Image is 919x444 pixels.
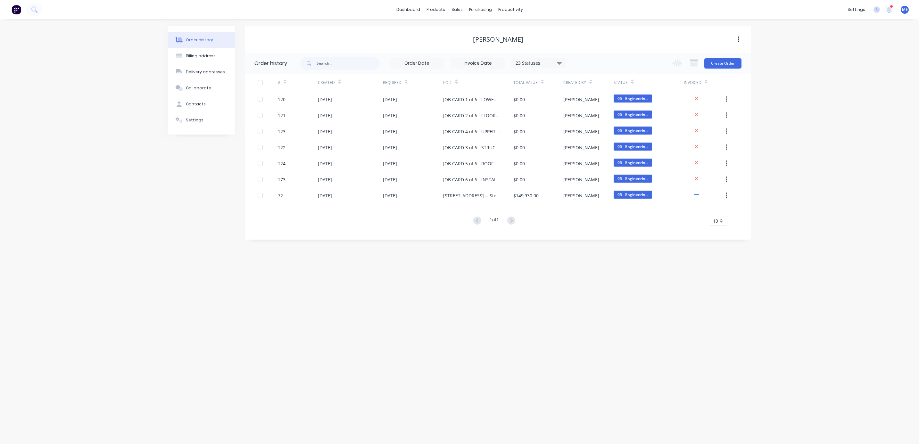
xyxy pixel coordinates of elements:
[383,112,397,119] div: [DATE]
[563,96,599,103] div: [PERSON_NAME]
[186,101,206,107] div: Contacts
[513,112,525,119] div: $0.00
[614,95,652,103] span: 05 - Engineerin...
[614,159,652,167] span: 05 - Engineerin...
[614,80,628,86] div: Status
[318,176,332,183] div: [DATE]
[466,5,495,14] div: purchasing
[563,176,599,183] div: [PERSON_NAME]
[423,5,448,14] div: products
[451,59,505,68] input: Invoice Date
[443,112,501,119] div: JOB CARD 2 of 6 - FLOOR JOISTS | [STREET_ADDRESS]
[684,80,701,86] div: Invoiced
[563,192,599,199] div: [PERSON_NAME]
[443,96,501,103] div: JOB CARD 1 of 6 - LOWER WALL FRAMES | [STREET_ADDRESS]
[902,7,908,12] span: ME
[383,96,397,103] div: [DATE]
[278,176,286,183] div: 173
[513,96,525,103] div: $0.00
[513,128,525,135] div: $0.00
[254,60,287,67] div: Order history
[513,192,539,199] div: $149,930.00
[443,80,452,86] div: PO #
[278,192,283,199] div: 72
[684,74,724,91] div: Invoiced
[383,128,397,135] div: [DATE]
[563,112,599,119] div: [PERSON_NAME]
[318,112,332,119] div: [DATE]
[318,74,383,91] div: Created
[614,127,652,135] span: 05 - Engineerin...
[278,80,280,86] div: #
[443,128,501,135] div: JOB CARD 4 of 6 - UPPER WALL FRAMES | [STREET_ADDRESS]
[443,74,513,91] div: PO #
[390,59,444,68] input: Order Date
[383,192,397,199] div: [DATE]
[278,74,318,91] div: #
[713,218,718,224] span: 10
[278,112,286,119] div: 121
[383,74,443,91] div: Required
[168,32,235,48] button: Order history
[186,53,216,59] div: Billing address
[168,96,235,112] button: Contacts
[614,175,652,183] span: 05 - Engineerin...
[278,144,286,151] div: 122
[513,176,525,183] div: $0.00
[844,5,868,14] div: settings
[513,144,525,151] div: $0.00
[512,60,566,67] div: 23 Statuses
[513,160,525,167] div: $0.00
[383,80,402,86] div: Required
[168,80,235,96] button: Collaborate
[448,5,466,14] div: sales
[168,48,235,64] button: Billing address
[186,117,203,123] div: Settings
[563,80,586,86] div: Created By
[318,144,332,151] div: [DATE]
[443,160,501,167] div: JOB CARD 5 of 6 - ROOF TRUSSES | [STREET_ADDRESS],
[383,144,397,151] div: [DATE]
[614,74,684,91] div: Status
[614,143,652,151] span: 05 - Engineerin...
[614,111,652,119] span: 05 - Engineerin...
[563,144,599,151] div: [PERSON_NAME]
[318,160,332,167] div: [DATE]
[563,128,599,135] div: [PERSON_NAME]
[278,128,286,135] div: 123
[318,80,335,86] div: Created
[12,5,21,14] img: Factory
[278,96,286,103] div: 120
[704,58,741,69] button: Create Order
[563,160,599,167] div: [PERSON_NAME]
[318,192,332,199] div: [DATE]
[317,57,380,70] input: Search...
[383,176,397,183] div: [DATE]
[168,112,235,128] button: Settings
[186,37,213,43] div: Order history
[473,36,523,43] div: [PERSON_NAME]
[513,80,538,86] div: Total Value
[495,5,526,14] div: productivity
[443,192,501,199] div: [STREET_ADDRESS] -- Steel Framing - Rev 4
[318,128,332,135] div: [DATE]
[278,160,286,167] div: 124
[168,64,235,80] button: Delivery addresses
[614,191,652,199] span: 05 - Engineerin...
[186,69,225,75] div: Delivery addresses
[490,216,499,226] div: 1 of 1
[443,176,501,183] div: JOB CARD 6 of 6 - INSTALLATION | [STREET_ADDRESS][PERSON_NAME]
[393,5,423,14] a: dashboard
[383,160,397,167] div: [DATE]
[513,74,563,91] div: Total Value
[186,85,211,91] div: Collaborate
[443,144,501,151] div: JOB CARD 3 of 6 - STRUCTURAL STEEL | [STREET_ADDRESS]
[318,96,332,103] div: [DATE]
[563,74,613,91] div: Created By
